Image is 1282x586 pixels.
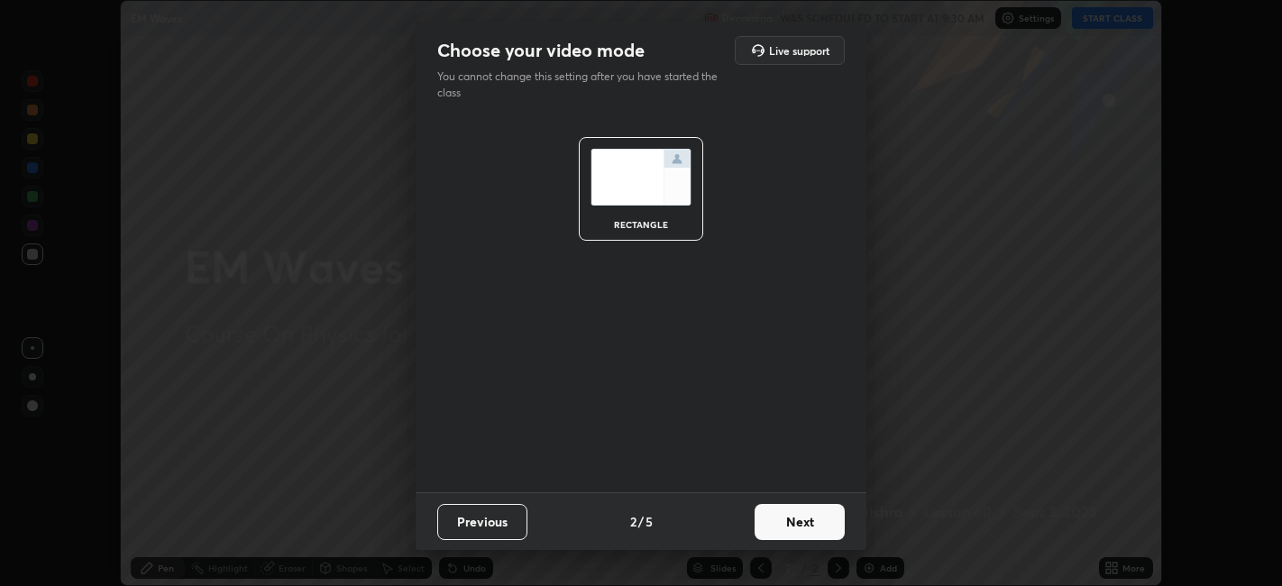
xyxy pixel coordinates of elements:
[769,45,829,56] h5: Live support
[646,512,653,531] h4: 5
[437,39,645,62] h2: Choose your video mode
[638,512,644,531] h4: /
[755,504,845,540] button: Next
[437,504,527,540] button: Previous
[605,220,677,229] div: rectangle
[437,69,729,101] p: You cannot change this setting after you have started the class
[591,149,691,206] img: normalScreenIcon.ae25ed63.svg
[630,512,636,531] h4: 2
